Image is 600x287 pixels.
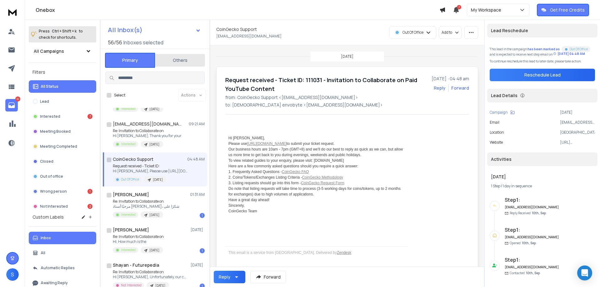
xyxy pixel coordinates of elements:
p: Hi [PERSON_NAME], Unfortunately, our current [113,275,188,280]
p: Wrong person [40,189,67,194]
p: My Workspace [471,7,504,13]
button: All Status [29,80,96,93]
p: Meeting Completed [40,144,77,149]
p: Not Interested [40,204,68,209]
p: [DATE] [149,248,159,253]
button: Wrong person1 [29,185,96,198]
div: This email is a service from [GEOGRAPHIC_DATA]. Delivered by [225,246,408,264]
p: [GEOGRAPHIC_DATA] [560,130,595,135]
p: Add to [442,30,452,35]
h1: All Campaigns [34,48,64,54]
p: location [490,130,504,135]
p: [DATE] [560,110,595,115]
span: 10th, Sep [532,211,546,215]
p: Our business hours are 10am - 7pm (GMT+8) and we'll do our best to reply as quick as we can, but ... [228,146,405,158]
p: [DATE] : 04:48 am [432,76,469,82]
p: All Status [41,84,58,89]
p: Out Of Office [570,47,588,52]
a: Zendesk [337,250,351,255]
p: Sincerely, CoinGecko Team [228,203,405,214]
p: [EMAIL_ADDRESS][DOMAIN_NAME] [216,34,282,39]
a: CoinGecko Request Form [301,181,344,185]
a: CoinGecko FAQ [282,170,309,174]
p: Reply Received [510,211,546,215]
p: Hi [PERSON_NAME], Please use [URL][DOMAIN_NAME] [113,169,188,174]
button: Reply [434,85,446,91]
p: 04:48 AM [187,157,205,162]
div: 1 [87,189,92,194]
h1: [DATE] [491,174,594,180]
a: CoinGecko Methodology [302,175,343,180]
h6: [EMAIL_ADDRESS][DOMAIN_NAME] [505,235,559,240]
h3: Inboxes selected [123,39,163,46]
button: Closed [29,155,96,168]
p: Out Of Office [121,177,139,182]
h1: Shayan - Futurepedia [113,262,159,268]
button: Meeting Booked [29,125,96,138]
button: Reply [214,271,245,283]
p: Re: Invitation to Collaborate on [113,270,188,275]
button: S [6,268,19,281]
p: to: [DEMOGRAPHIC_DATA] envobyte <[EMAIL_ADDRESS][DOMAIN_NAME]> [225,102,469,108]
p: Closed [40,159,53,164]
button: Lead [29,95,96,108]
div: Reply [219,274,230,280]
h1: CoinGecko Support [216,26,257,32]
h1: CoinGecko Support [113,156,153,162]
span: has been marked as [527,47,560,51]
button: Meeting Completed [29,140,96,153]
h6: Step 1 : [505,226,559,234]
p: Re: Invitation to Collaborate on [113,199,179,204]
p: [EMAIL_ADDRESS][DOMAIN_NAME] [560,120,595,125]
p: Lead Details [491,92,517,99]
p: Interested [121,248,136,252]
button: Others [155,53,205,67]
h1: Request received - Ticket ID: 111031 - Invitation to Collaborate on Paid YouTube Content [225,76,428,93]
p: [URL][DOMAIN_NAME] [560,140,595,145]
p: Have a great day ahead! [228,197,405,203]
span: Ctrl + Shift + k [51,27,77,35]
p: [DATE] [191,263,205,268]
h1: [PERSON_NAME] [113,227,149,233]
h3: Filters [29,68,96,77]
h1: All Inbox(s) [108,27,142,33]
p: Hi, How much is the [113,239,164,244]
p: Please use to submit your ticket request. [228,141,405,146]
p: Campaign [490,110,508,115]
h6: [EMAIL_ADDRESS][DOMAIN_NAME] [505,265,559,270]
p: 09:21 AM [189,121,205,126]
button: All [29,247,96,259]
p: Email [490,120,499,125]
p: Out of office [40,174,63,179]
p: Hi [PERSON_NAME], Thank you for your [113,133,182,138]
button: All Inbox(s) [103,24,206,36]
label: Select [114,93,125,98]
p: To view related guides to your enquiry, please visit: [DOMAIN_NAME] [228,158,405,163]
button: Forward [250,271,286,283]
p: To continue reschedule this lead to later date, please take action. [490,59,595,64]
div: 1 [200,213,205,218]
h6: Step 1 : [505,256,559,264]
p: 01:31 AM [190,192,205,197]
p: Press to check for shortcuts. [39,28,83,41]
p: from: CoinGecko Support <[EMAIL_ADDRESS][DOMAIN_NAME]> [225,94,469,101]
p: Meeting Booked [40,129,71,134]
button: Out of office [29,170,96,183]
p: [DATE] [149,142,159,147]
p: Out Of Office [402,30,423,35]
button: Not Interested2 [29,200,96,213]
h6: Step 1 : [505,196,559,204]
button: Interested7 [29,110,96,123]
p: Lead Reschedule [491,27,528,34]
p: [DATE] [149,107,159,111]
span: 1 Step [491,183,500,189]
p: Get Free Credits [550,7,585,13]
button: Inbox [29,232,96,244]
a: [URL][DOMAIN_NAME] [247,141,287,146]
p: [DATE] [153,177,163,182]
p: Contacted [510,271,540,275]
span: 56 / 56 [108,39,122,46]
p: website [490,140,503,145]
span: 1 day in sequence [502,183,532,189]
